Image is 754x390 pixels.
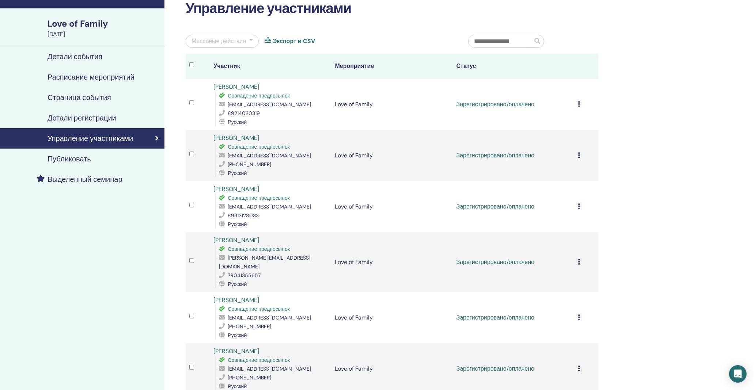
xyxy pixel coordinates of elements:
[213,185,259,193] a: [PERSON_NAME]
[48,30,160,39] div: [DATE]
[213,347,259,355] a: [PERSON_NAME]
[213,134,259,142] a: [PERSON_NAME]
[48,154,91,163] h4: Публиковать
[43,18,164,39] a: Love of Family[DATE]
[213,296,259,304] a: [PERSON_NAME]
[48,52,102,61] h4: Детали события
[213,83,259,91] a: [PERSON_NAME]
[331,130,453,181] td: Love of Family
[228,314,311,321] span: [EMAIL_ADDRESS][DOMAIN_NAME]
[228,119,247,125] span: Русский
[228,272,261,279] span: 79041355657
[228,161,271,168] span: [PHONE_NUMBER]
[331,292,453,343] td: Love of Family
[186,0,598,17] h2: Управление участниками
[48,73,134,81] h4: Расписание мероприятий
[48,175,122,184] h4: Выделенный семинар
[331,181,453,232] td: Love of Family
[273,37,315,46] a: Экспорт в CSV
[729,365,747,383] div: Open Intercom Messenger
[228,246,290,252] span: Совпадение предпосылок
[228,101,311,108] span: [EMAIL_ADDRESS][DOMAIN_NAME]
[213,236,259,244] a: [PERSON_NAME]
[228,332,247,339] span: Русский
[228,281,247,287] span: Русский
[219,255,310,270] span: [PERSON_NAME][EMAIL_ADDRESS][DOMAIN_NAME]
[228,374,271,381] span: [PHONE_NUMBER]
[228,110,260,116] span: 89214030319
[453,54,574,79] th: Статус
[331,54,453,79] th: Мероприятие
[228,195,290,201] span: Совпадение предпосылок
[48,93,111,102] h4: Страница события
[228,366,311,372] span: [EMAIL_ADDRESS][DOMAIN_NAME]
[228,306,290,312] span: Совпадение предпосылок
[228,221,247,227] span: Русский
[228,212,259,219] span: 89313128033
[228,170,247,176] span: Русский
[228,92,290,99] span: Совпадение предпосылок
[228,323,271,330] span: [PHONE_NUMBER]
[228,203,311,210] span: [EMAIL_ADDRESS][DOMAIN_NAME]
[48,114,116,122] h4: Детали регистрации
[48,134,133,143] h4: Управление участниками
[228,357,290,363] span: Совпадение предпосылок
[228,383,247,390] span: Русский
[228,152,311,159] span: [EMAIL_ADDRESS][DOMAIN_NAME]
[192,37,246,46] div: Массовые действия
[210,54,331,79] th: Участник
[228,144,290,150] span: Совпадение предпосылок
[331,79,453,130] td: Love of Family
[48,18,160,30] div: Love of Family
[331,232,453,292] td: Love of Family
